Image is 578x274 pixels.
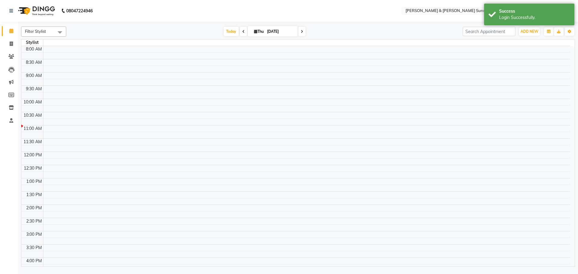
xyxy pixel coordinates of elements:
div: 8:00 AM [25,46,43,52]
div: 4:00 PM [25,258,43,264]
b: 08047224946 [66,2,93,19]
button: ADD NEW [519,27,540,36]
span: Filter Stylist [25,29,46,34]
div: Stylist [21,39,43,46]
div: 11:00 AM [22,125,43,132]
div: 10:00 AM [22,99,43,105]
div: 3:00 PM [25,231,43,238]
input: Search Appointment [463,27,515,36]
div: 8:30 AM [25,59,43,66]
div: Success [499,8,570,14]
input: 2025-09-04 [265,27,295,36]
img: logo [15,2,57,19]
div: 11:30 AM [22,139,43,145]
div: 3:30 PM [25,245,43,251]
div: Login Successfully. [499,14,570,21]
div: 9:00 AM [25,72,43,79]
div: 12:00 PM [23,152,43,158]
span: Today [224,27,239,36]
span: ADD NEW [521,29,538,34]
span: Thu [253,29,265,34]
div: 12:30 PM [23,165,43,171]
div: 1:30 PM [25,192,43,198]
div: 2:30 PM [25,218,43,224]
div: 1:00 PM [25,178,43,185]
div: 10:30 AM [22,112,43,119]
div: 2:00 PM [25,205,43,211]
div: 9:30 AM [25,86,43,92]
